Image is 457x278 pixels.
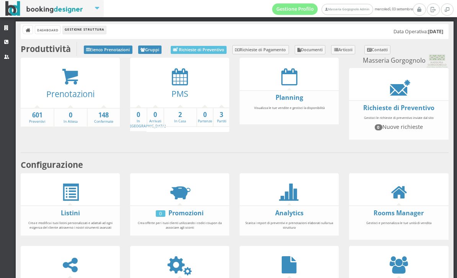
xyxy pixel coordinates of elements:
[168,209,204,217] a: Promozioni
[5,1,83,16] img: BookingDesigner.com
[88,111,120,120] strong: 148
[21,111,54,124] a: 601Preventivi
[322,4,373,15] a: Masseria Gorgognolo Admin
[363,54,448,68] small: Masseria Gorgognolo
[276,93,303,102] a: Planning
[364,45,391,54] a: Contatti
[147,111,163,119] strong: 0
[171,88,188,99] a: PMS
[232,45,289,54] a: Richieste di Pagamento
[197,111,213,124] a: 0Partenze
[349,217,448,237] div: Gestisci e personalizza le tue unità di vendita
[240,102,339,122] div: Visualizza le tue vendite e gestisci la disponibilità
[331,45,355,54] a: Articoli
[272,3,318,15] a: Gestione Profilo
[272,3,413,15] span: mercoledì, 03 settembre
[63,26,106,34] li: Gestione Struttura
[374,209,424,217] a: Rooms Manager
[147,111,163,124] a: 0Arrivati
[61,209,80,217] a: Listini
[349,112,448,137] div: Gestisci le richieste di preventivo inviate dal sito
[46,88,95,99] a: Prenotazioni
[130,217,229,233] div: Crea offerte per i tuoi clienti utilizzando i codici coupon da associare agli sconti
[130,111,147,119] strong: 0
[171,46,227,54] a: Richieste di Preventivo
[138,46,162,54] a: Gruppi
[21,111,54,120] strong: 601
[295,45,326,54] a: Documenti
[54,111,87,120] strong: 0
[353,124,445,130] h4: Nuove richieste
[21,217,120,233] div: Crea e modifica i tuoi listini personalizzati e adattali ad ogni esigenza del cliente attraverso ...
[428,28,443,35] b: [DATE]
[156,210,165,217] div: 0
[375,124,382,130] span: 0
[164,111,196,119] strong: 2
[21,43,71,54] b: Produttività
[393,29,443,34] h5: Data Operativa:
[426,54,448,68] img: 0603869b585f11eeb13b0a069e529790.png
[363,104,434,112] a: Richieste di Preventivo
[240,217,339,233] div: Scarica i report di preventivi e prenotazioni elaborati sulla tua struttura
[164,111,196,124] a: 2In Casa
[214,111,229,119] strong: 3
[54,111,87,124] a: 0In Attesa
[84,46,132,54] a: Elenco Prenotazioni
[88,111,120,124] a: 148Confermate
[214,111,229,124] a: 3Partiti
[130,111,166,128] a: 0In [GEOGRAPHIC_DATA]
[197,111,213,119] strong: 0
[21,159,83,170] b: Configurazione
[275,209,304,217] a: Analytics
[35,26,60,34] a: Dashboard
